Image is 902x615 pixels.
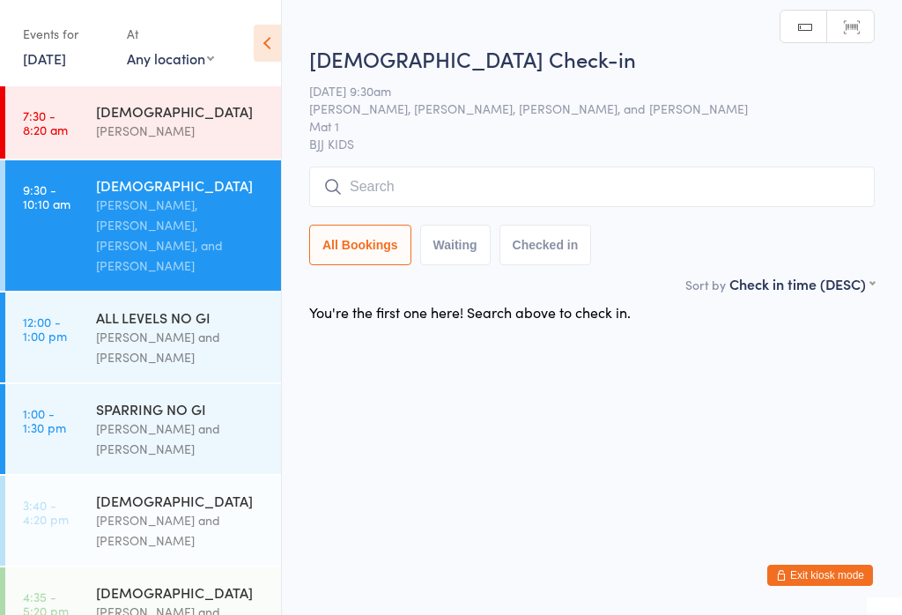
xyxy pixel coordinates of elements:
[96,101,266,121] div: [DEMOGRAPHIC_DATA]
[5,293,281,382] a: 12:00 -1:00 pmALL LEVELS NO GI[PERSON_NAME] and [PERSON_NAME]
[499,225,592,265] button: Checked in
[309,100,847,117] span: [PERSON_NAME], [PERSON_NAME], [PERSON_NAME], and [PERSON_NAME]
[96,419,266,459] div: [PERSON_NAME] and [PERSON_NAME]
[5,476,281,566] a: 3:40 -4:20 pm[DEMOGRAPHIC_DATA][PERSON_NAME] and [PERSON_NAME]
[96,195,266,276] div: [PERSON_NAME], [PERSON_NAME], [PERSON_NAME], and [PERSON_NAME]
[127,19,214,48] div: At
[96,121,266,141] div: [PERSON_NAME]
[96,307,266,327] div: ALL LEVELS NO GI
[420,225,491,265] button: Waiting
[127,48,214,68] div: Any location
[5,86,281,159] a: 7:30 -8:20 am[DEMOGRAPHIC_DATA][PERSON_NAME]
[767,565,873,586] button: Exit kiosk mode
[729,274,875,293] div: Check in time (DESC)
[96,175,266,195] div: [DEMOGRAPHIC_DATA]
[309,82,847,100] span: [DATE] 9:30am
[96,582,266,602] div: [DEMOGRAPHIC_DATA]
[23,182,70,211] time: 9:30 - 10:10 am
[23,498,69,526] time: 3:40 - 4:20 pm
[23,48,66,68] a: [DATE]
[96,510,266,551] div: [PERSON_NAME] and [PERSON_NAME]
[23,406,66,434] time: 1:00 - 1:30 pm
[685,276,726,293] label: Sort by
[309,167,875,207] input: Search
[5,160,281,291] a: 9:30 -10:10 am[DEMOGRAPHIC_DATA][PERSON_NAME], [PERSON_NAME], [PERSON_NAME], and [PERSON_NAME]
[309,44,875,73] h2: [DEMOGRAPHIC_DATA] Check-in
[96,399,266,419] div: SPARRING NO GI
[23,108,68,137] time: 7:30 - 8:20 am
[309,302,631,322] div: You're the first one here! Search above to check in.
[23,315,67,343] time: 12:00 - 1:00 pm
[309,225,411,265] button: All Bookings
[309,135,875,152] span: BJJ KIDS
[309,117,847,135] span: Mat 1
[5,384,281,474] a: 1:00 -1:30 pmSPARRING NO GI[PERSON_NAME] and [PERSON_NAME]
[23,19,109,48] div: Events for
[96,327,266,367] div: [PERSON_NAME] and [PERSON_NAME]
[96,491,266,510] div: [DEMOGRAPHIC_DATA]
